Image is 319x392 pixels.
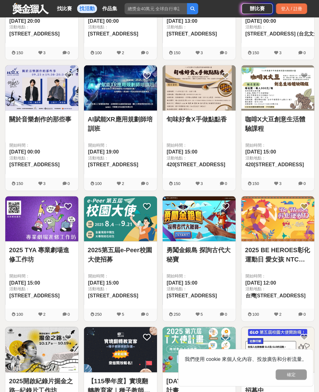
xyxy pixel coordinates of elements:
span: 2 [279,311,281,316]
span: 3 [43,50,45,55]
img: Cover Image [84,65,157,110]
span: 0 [67,50,69,55]
span: 150 [16,181,23,186]
a: Cover Image [241,326,314,371]
img: Cover Image [241,65,314,110]
span: 0 [303,50,305,55]
a: 2025第五屆e-Peer校園大使招募 [88,245,153,263]
img: Cover Image [241,326,314,371]
div: 登入 / 註冊 [275,3,307,14]
span: 150 [173,181,180,186]
a: 旬味好食X手做點點香 [166,114,231,124]
span: [STREET_ADDRESS] [88,31,138,36]
span: [STREET_ADDRESS] [166,31,217,36]
span: 0 [146,50,148,55]
span: 100 [252,311,259,316]
span: 活動地點： [166,24,231,30]
img: Cover Image [241,196,314,241]
span: [STREET_ADDRESS] [9,31,60,36]
a: 辦比賽 [241,3,272,14]
img: Cover Image [5,65,78,110]
a: 作品集 [99,4,119,13]
a: Cover Image [162,326,235,371]
span: [STREET_ADDRESS] [88,292,138,298]
img: Cover Image [84,196,157,241]
span: 活動地點： [9,24,74,30]
span: [DATE] 15:00 [166,280,197,285]
span: 開始時間： [9,142,74,148]
span: [STREET_ADDRESS] [166,292,217,298]
a: 2025 BE HEROES彰化運動日 愛女孩 NTC PARTY [245,245,310,263]
span: [STREET_ADDRESS] [88,162,138,167]
span: 3 [43,181,45,186]
span: 3 [279,50,281,55]
span: 活動地點： [9,285,74,291]
span: 250 [95,311,102,316]
a: Cover Image [84,326,157,371]
img: Cover Image [162,65,235,110]
span: [DATE] 00:00 [88,18,118,24]
a: 勇闖金銀島 探詢古代大秘寶 [166,245,231,263]
span: 5 [121,311,124,316]
span: 0 [146,311,148,316]
span: 0 [146,181,148,186]
span: 2 [121,181,124,186]
span: [DATE] 20:00 [9,18,40,24]
span: [DATE] 15:00 [166,149,197,154]
span: 0 [224,311,226,316]
span: 0 [224,181,226,186]
span: 3 [279,181,281,186]
img: Cover Image [162,196,235,241]
span: 5 [200,311,202,316]
span: 開始時間： [88,272,153,279]
span: [STREET_ADDRESS] [9,162,60,167]
input: 總獎金40萬元 全球自行車設計比賽 [124,3,187,14]
span: 活動地點： [245,155,310,161]
span: 250 [173,311,180,316]
span: [DATE] 00:00 [9,149,40,154]
span: 420[STREET_ADDRESS] [166,162,225,167]
span: 開始時間： [9,272,74,279]
span: 0 [224,50,226,55]
span: [DATE] 19:00 [88,149,118,154]
span: 活動地點： [88,155,153,161]
a: 2025 TYA 專業劇場進修工作坊 [9,245,74,263]
span: 開始時間： [166,272,231,279]
a: 找比賽 [55,4,74,13]
span: 開始時間： [245,272,310,279]
a: 找活動 [77,4,97,13]
span: 活動地點： [166,285,231,291]
span: [DATE] 13:00 [166,18,197,24]
span: 150 [252,181,259,186]
a: AI賦能XR應用規劃師培訓班 [88,114,153,133]
span: 150 [252,50,259,55]
span: 100 [16,311,23,316]
span: 活動地點： [88,285,153,291]
span: 我們使用 cookie 來個人化內容、投放廣告和分析流量。 [184,356,306,361]
span: 0 [67,181,69,186]
span: [DATE] 15:00 [245,149,275,154]
span: [DATE] 12:00 [245,280,275,285]
span: 活動地點： [245,285,310,291]
span: 2 [43,311,45,316]
span: 開始時間： [88,142,153,148]
a: 關於音樂創作的那些事 [9,114,74,124]
span: 0 [303,181,305,186]
span: 活動地點： [9,155,74,161]
span: [DATE] 00:00 [245,18,275,24]
span: [STREET_ADDRESS] [9,292,60,298]
span: 台灣[STREET_ADDRESS] [245,292,305,298]
img: Cover Image [5,326,78,371]
span: 150 [16,50,23,55]
img: Cover Image [5,196,78,241]
button: 確定 [275,369,306,379]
